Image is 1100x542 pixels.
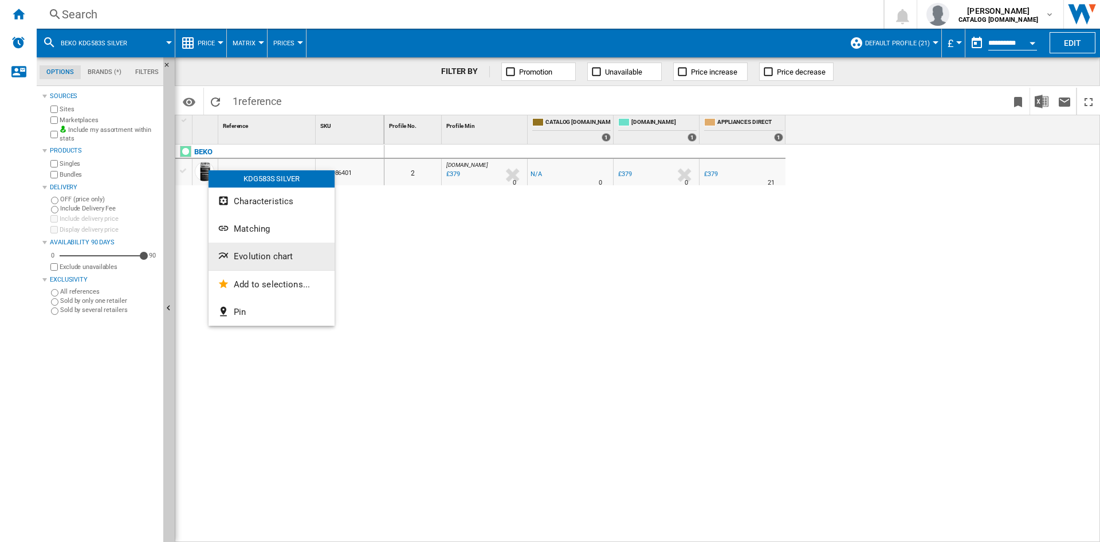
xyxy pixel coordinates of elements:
[234,196,293,206] span: Characteristics
[209,243,335,270] button: Evolution chart
[209,188,335,215] button: Characteristics
[234,251,293,262] span: Evolution chart
[209,298,335,326] button: Pin...
[209,271,335,298] button: Add to selections...
[234,224,270,234] span: Matching
[209,170,335,188] div: KDG583S SILVER
[234,307,246,317] span: Pin
[209,215,335,243] button: Matching
[234,279,310,290] span: Add to selections...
